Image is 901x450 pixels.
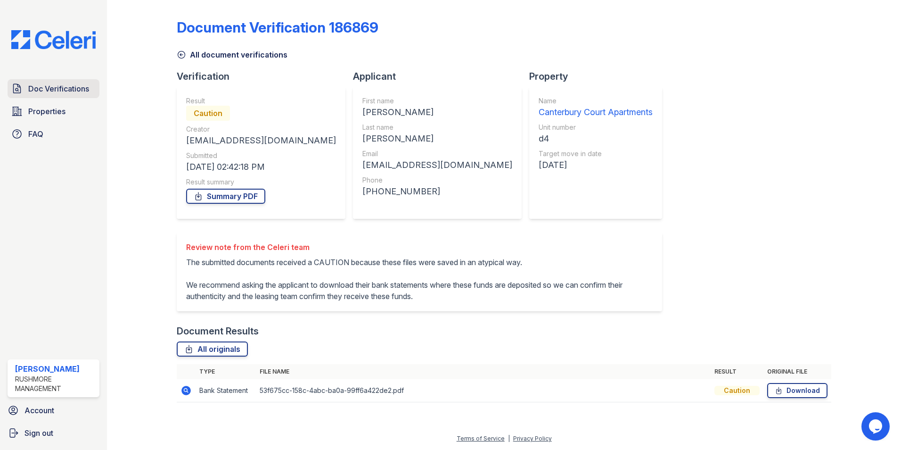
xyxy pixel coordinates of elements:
[186,96,336,106] div: Result
[539,149,653,158] div: Target move in date
[25,405,54,416] span: Account
[177,325,259,338] div: Document Results
[529,70,670,83] div: Property
[767,383,827,398] a: Download
[4,424,103,442] a: Sign out
[457,435,505,442] a: Terms of Service
[362,175,512,185] div: Phone
[186,189,265,204] a: Summary PDF
[362,96,512,106] div: First name
[177,49,287,60] a: All document verifications
[186,242,653,253] div: Review note from the Celeri team
[353,70,529,83] div: Applicant
[714,386,760,395] div: Caution
[28,83,89,94] span: Doc Verifications
[8,102,99,121] a: Properties
[186,151,336,160] div: Submitted
[186,106,230,121] div: Caution
[8,125,99,143] a: FAQ
[539,96,653,106] div: Name
[539,123,653,132] div: Unit number
[4,401,103,420] a: Account
[177,19,378,36] div: Document Verification 186869
[196,379,256,402] td: Bank Statement
[4,30,103,49] img: CE_Logo_Blue-a8612792a0a2168367f1c8372b55b34899dd931a85d93a1a3d3e32e68fde9ad4.png
[711,364,763,379] th: Result
[861,412,892,441] iframe: chat widget
[25,427,53,439] span: Sign out
[186,177,336,187] div: Result summary
[362,123,512,132] div: Last name
[362,185,512,198] div: [PHONE_NUMBER]
[15,375,96,393] div: Rushmore Management
[362,158,512,172] div: [EMAIL_ADDRESS][DOMAIN_NAME]
[513,435,552,442] a: Privacy Policy
[539,158,653,172] div: [DATE]
[8,79,99,98] a: Doc Verifications
[539,96,653,119] a: Name Canterbury Court Apartments
[15,363,96,375] div: [PERSON_NAME]
[362,149,512,158] div: Email
[177,70,353,83] div: Verification
[186,160,336,174] div: [DATE] 02:42:18 PM
[256,379,711,402] td: 53f675cc-158c-4abc-ba0a-99ff6a422de2.pdf
[28,128,43,140] span: FAQ
[186,257,653,302] p: The submitted documents received a CAUTION because these files were saved in an atypical way. We ...
[362,106,512,119] div: [PERSON_NAME]
[508,435,510,442] div: |
[186,134,336,147] div: [EMAIL_ADDRESS][DOMAIN_NAME]
[186,125,336,134] div: Creator
[28,106,66,117] span: Properties
[362,132,512,145] div: [PERSON_NAME]
[539,106,653,119] div: Canterbury Court Apartments
[763,364,831,379] th: Original file
[196,364,256,379] th: Type
[539,132,653,145] div: d4
[177,342,248,357] a: All originals
[256,364,711,379] th: File name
